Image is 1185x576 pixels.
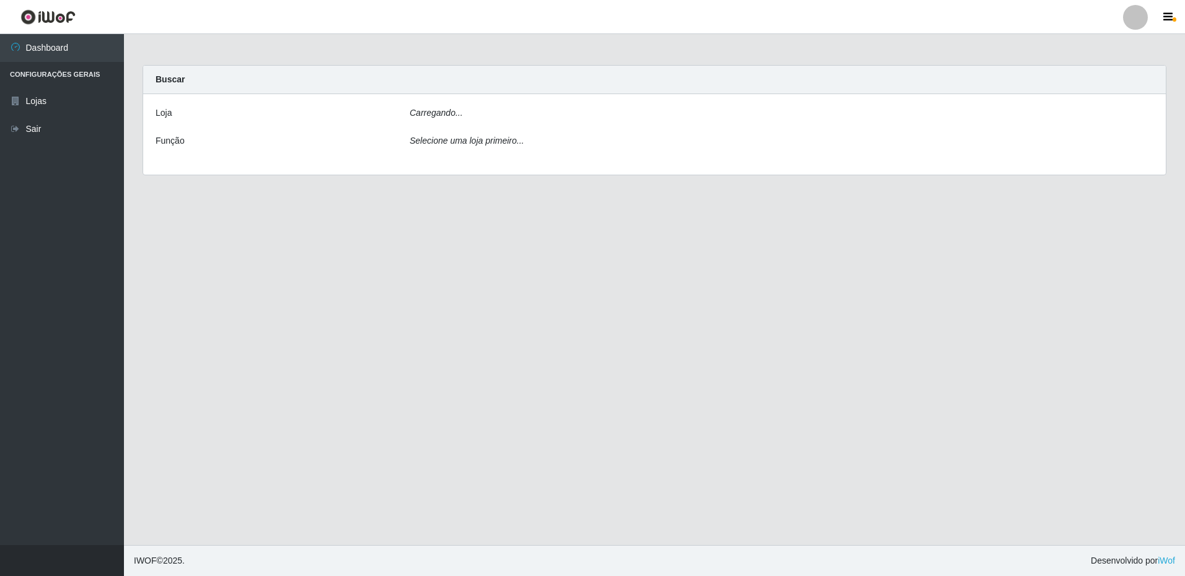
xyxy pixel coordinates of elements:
span: © 2025 . [134,554,185,567]
label: Função [156,134,185,147]
span: IWOF [134,556,157,565]
img: CoreUI Logo [20,9,76,25]
span: Desenvolvido por [1091,554,1175,567]
label: Loja [156,107,172,120]
i: Carregando... [410,108,463,118]
i: Selecione uma loja primeiro... [410,136,524,146]
strong: Buscar [156,74,185,84]
a: iWof [1158,556,1175,565]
